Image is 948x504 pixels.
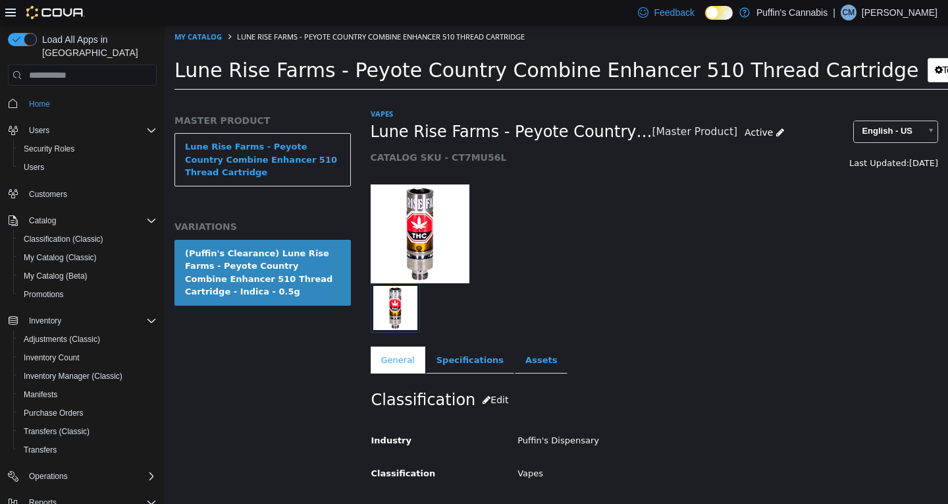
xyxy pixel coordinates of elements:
span: Transfers [18,442,157,458]
span: Lune Rise Farms - Peyote Country Combine Enhancer 510 Thread Cartridge [72,7,360,16]
h5: MASTER PRODUCT [10,90,186,101]
button: Tools [763,33,814,57]
a: My Catalog (Classic) [18,250,102,266]
span: Feedback [654,6,694,19]
button: Manifests [13,385,162,404]
span: Users [29,125,49,136]
span: Transfers (Classic) [18,424,157,439]
div: Curtis Muir [841,5,856,20]
a: Promotions [18,287,69,302]
span: CM [843,5,855,20]
a: Specifications [261,322,350,349]
span: Active [580,102,608,113]
h2: Classification [207,363,774,387]
button: Customers [3,184,162,204]
span: Home [29,99,50,109]
a: Purchase Orders [18,405,89,421]
span: Security Roles [24,144,74,154]
a: Classification (Classic) [18,231,109,247]
img: 150 [206,159,305,258]
span: Promotions [24,289,64,300]
img: Cova [26,6,85,19]
button: Classification (Classic) [13,230,162,248]
a: Vapes [206,84,228,94]
a: My Catalog (Beta) [18,268,93,284]
button: Inventory [3,312,162,330]
a: General [206,322,261,349]
a: My Catalog [10,7,57,16]
a: Lune Rise Farms - Peyote Country Combine Enhancer 510 Thread Cartridge [10,108,186,161]
a: English - US [689,96,774,118]
small: [Master Product] [488,102,573,113]
span: Adjustments (Classic) [18,331,157,347]
span: [DATE] [745,133,774,143]
a: Inventory Manager (Classic) [18,368,128,384]
button: Home [3,94,162,113]
span: Customers [29,189,67,200]
button: Adjustments (Classic) [13,330,162,349]
span: Transfers [24,445,57,455]
input: Dark Mode [705,6,733,20]
span: Operations [24,468,157,484]
span: Classification [207,443,271,453]
button: Security Roles [13,140,162,158]
button: My Catalog (Beta) [13,267,162,285]
button: Edit [311,363,351,387]
span: Operations [29,471,68,482]
span: Customers [24,186,157,202]
span: Users [24,123,157,138]
a: Home [24,96,55,112]
button: Transfers (Classic) [13,422,162,441]
span: Security Roles [18,141,157,157]
h5: VARIATIONS [10,196,186,208]
button: Catalog [3,211,162,230]
button: Operations [24,468,73,484]
span: Users [18,159,157,175]
span: Load All Apps in [GEOGRAPHIC_DATA] [37,33,157,59]
span: Inventory Manager (Classic) [24,371,122,381]
a: Transfers [18,442,62,458]
span: Industry [207,410,248,420]
div: Puffin's Dispensary [343,405,783,428]
button: Purchase Orders [13,404,162,422]
span: Purchase Orders [18,405,157,421]
a: Security Roles [18,141,80,157]
a: Customers [24,186,72,202]
button: Users [3,121,162,140]
p: Puffin's Cannabis [756,5,828,20]
span: Inventory Count [18,350,157,366]
button: Operations [3,467,162,486]
div: (Puffin's Clearance) Lune Rise Farms - Peyote Country Combine Enhancer 510 Thread Cartridge - Ind... [20,222,176,273]
span: My Catalog (Classic) [18,250,157,266]
span: Transfers (Classic) [24,426,90,437]
div: Vapes [343,437,783,461]
a: Transfers (Classic) [18,424,95,439]
span: Purchase Orders [24,408,84,418]
button: Catalog [24,213,61,229]
span: Inventory Count [24,352,80,363]
span: Users [24,162,44,173]
span: Manifests [18,387,157,403]
p: | [833,5,835,20]
span: Catalog [29,215,56,226]
span: Promotions [18,287,157,302]
h5: CATALOG SKU - CT7MU56L [206,126,627,138]
span: Classification (Classic) [24,234,103,244]
span: My Catalog (Beta) [18,268,157,284]
span: Lune Rise Farms - Peyote Country Combine Enhancer 510 Thread Cartridge [206,97,488,117]
span: Inventory Manager (Classic) [18,368,157,384]
span: Lune Rise Farms - Peyote Country Combine Enhancer 510 Thread Cartridge [10,34,754,57]
button: Users [13,158,162,177]
span: My Catalog (Classic) [24,252,97,263]
button: Users [24,123,55,138]
button: Inventory Manager (Classic) [13,367,162,385]
a: Adjustments (Classic) [18,331,105,347]
button: Inventory Count [13,349,162,367]
span: English - US [689,96,756,117]
span: Inventory [29,316,61,326]
button: Promotions [13,285,162,304]
span: Catalog [24,213,157,229]
span: Adjustments (Classic) [24,334,100,345]
span: Home [24,95,157,111]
